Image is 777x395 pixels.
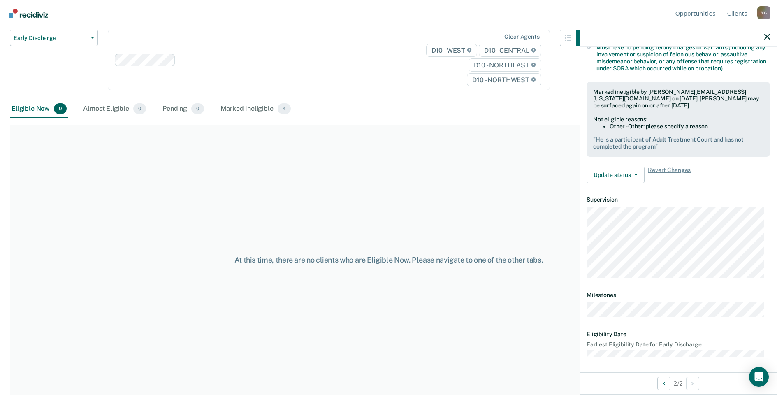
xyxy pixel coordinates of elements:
img: Recidiviz [9,9,48,18]
span: 0 [191,103,204,114]
span: D10 - WEST [426,44,477,57]
div: Eligible Now [10,100,68,118]
span: 0 [54,103,67,114]
dt: Supervision [587,196,770,203]
div: Clear agents [504,33,539,40]
div: Must have no pending felony charges or warrants (including any involvement or suspicion of feloni... [596,44,770,72]
dt: Eligibility Date [587,331,770,338]
span: Early Discharge [14,35,88,42]
span: D10 - NORTHWEST [467,73,541,86]
button: Previous Opportunity [657,377,670,390]
div: At this time, there are no clients who are Eligible Now. Please navigate to one of the other tabs. [199,256,578,265]
span: Revert Changes [648,167,691,183]
div: Almost Eligible [81,100,148,118]
span: probation) [695,65,723,72]
div: Y G [757,6,770,19]
button: Profile dropdown button [757,6,770,19]
span: D10 - NORTHEAST [469,58,541,72]
div: Pending [161,100,206,118]
dt: Milestones [587,292,770,299]
button: Next Opportunity [686,377,699,390]
span: 4 [278,103,291,114]
pre: " He is a participant of Adult Treatment Court and has not completed the program " [593,136,763,150]
div: Open Intercom Messenger [749,367,769,387]
span: 0 [133,103,146,114]
div: Marked Ineligible [219,100,292,118]
li: Other - Other: please specify a reason [610,123,763,130]
span: D10 - CENTRAL [479,44,541,57]
div: Not eligible reasons: [593,116,763,123]
div: 2 / 2 [580,372,777,394]
button: Update status [587,167,645,183]
dt: Earliest Eligibility Date for Early Discharge [587,341,770,348]
div: Marked ineligible by [PERSON_NAME][EMAIL_ADDRESS][US_STATE][DOMAIN_NAME] on [DATE]. [PERSON_NAME]... [593,88,763,109]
